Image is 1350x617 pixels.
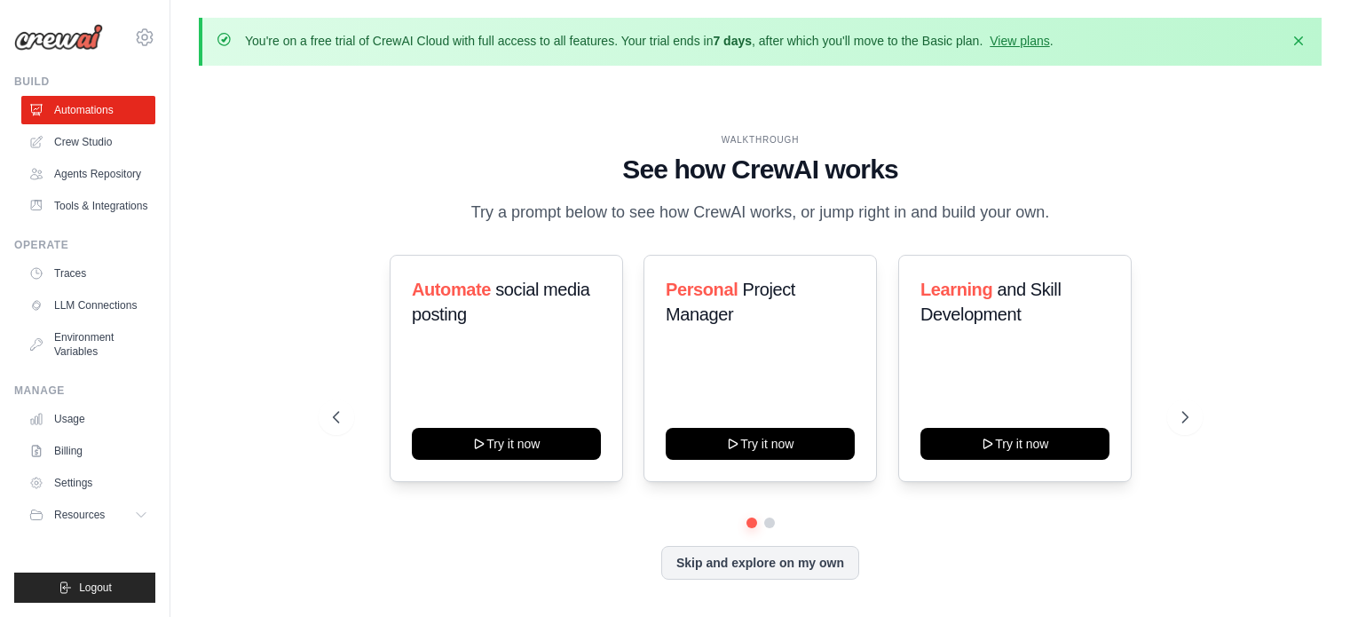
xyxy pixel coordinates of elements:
[14,238,155,252] div: Operate
[245,32,1054,50] p: You're on a free trial of CrewAI Cloud with full access to all features. Your trial ends in , aft...
[920,428,1109,460] button: Try it now
[14,384,155,398] div: Manage
[21,323,155,366] a: Environment Variables
[412,428,601,460] button: Try it now
[462,200,1059,225] p: Try a prompt below to see how CrewAI works, or jump right in and build your own.
[21,96,155,124] a: Automations
[333,154,1188,186] h1: See how CrewAI works
[21,291,155,320] a: LLM Connections
[21,437,155,465] a: Billing
[14,24,103,51] img: Logo
[666,280,738,299] span: Personal
[661,546,859,580] button: Skip and explore on my own
[666,428,855,460] button: Try it now
[21,405,155,433] a: Usage
[412,280,590,324] span: social media posting
[990,34,1049,48] a: View plans
[54,508,105,522] span: Resources
[666,280,795,324] span: Project Manager
[79,581,112,595] span: Logout
[21,501,155,529] button: Resources
[21,192,155,220] a: Tools & Integrations
[21,469,155,497] a: Settings
[21,160,155,188] a: Agents Repository
[333,133,1188,146] div: WALKTHROUGH
[14,75,155,89] div: Build
[713,34,752,48] strong: 7 days
[21,259,155,288] a: Traces
[14,573,155,603] button: Logout
[412,280,491,299] span: Automate
[920,280,992,299] span: Learning
[920,280,1061,324] span: and Skill Development
[21,128,155,156] a: Crew Studio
